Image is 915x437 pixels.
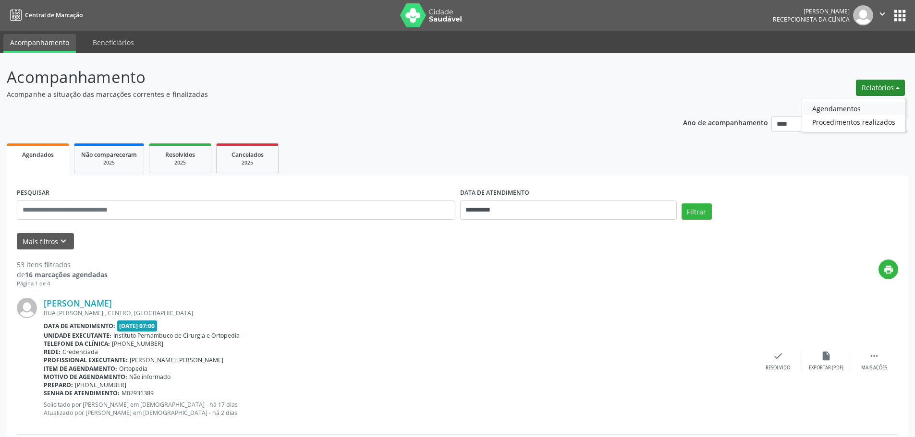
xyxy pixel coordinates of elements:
[44,373,127,381] b: Motivo de agendamento:
[165,151,195,159] span: Resolvidos
[861,365,887,371] div: Mais ações
[44,365,117,373] b: Item de agendamento:
[62,348,98,356] span: Credenciada
[223,159,271,166] div: 2025
[86,34,141,51] a: Beneficiários
[773,15,850,24] span: Recepcionista da clínica
[802,102,905,115] a: Agendamentos
[821,351,831,361] i: insert_drive_file
[44,356,128,364] b: Profissional executante:
[17,260,108,270] div: 53 itens filtrados
[17,270,108,280] div: de
[460,186,529,201] label: DATA DE ATENDIMENTO
[44,309,754,317] div: RUA [PERSON_NAME] , CENTRO, [GEOGRAPHIC_DATA]
[44,331,111,340] b: Unidade executante:
[873,5,891,25] button: 
[75,381,126,389] span: [PHONE_NUMBER]
[22,151,54,159] span: Agendados
[81,151,137,159] span: Não compareceram
[129,373,171,381] span: Não informado
[891,7,908,24] button: apps
[112,340,163,348] span: [PHONE_NUMBER]
[766,365,790,371] div: Resolvido
[44,340,110,348] b: Telefone da clínica:
[878,260,898,279] button: print
[117,320,158,331] span: [DATE] 07:00
[802,115,905,129] a: Procedimentos realizados
[3,34,76,53] a: Acompanhamento
[44,322,115,330] b: Data de atendimento:
[44,401,754,417] p: Solicitado por [PERSON_NAME] em [DEMOGRAPHIC_DATA] - há 17 dias Atualizado por [PERSON_NAME] em [...
[58,236,69,247] i: keyboard_arrow_down
[130,356,223,364] span: [PERSON_NAME] [PERSON_NAME]
[17,233,74,250] button: Mais filtroskeyboard_arrow_down
[81,159,137,166] div: 2025
[773,7,850,15] div: [PERSON_NAME]
[44,348,61,356] b: Rede:
[156,159,204,166] div: 2025
[877,9,888,19] i: 
[809,365,843,371] div: Exportar (PDF)
[17,280,108,288] div: Página 1 de 4
[7,65,638,89] p: Acompanhamento
[7,89,638,99] p: Acompanhe a situação das marcações correntes e finalizadas
[17,298,37,318] img: img
[25,270,108,279] strong: 16 marcações agendadas
[119,365,147,373] span: Ortopedia
[113,331,240,340] span: Instituto Pernambuco de Cirurgia e Ortopedia
[683,116,768,128] p: Ano de acompanhamento
[682,203,712,220] button: Filtrar
[869,351,879,361] i: 
[853,5,873,25] img: img
[25,11,83,19] span: Central de Marcação
[44,389,120,397] b: Senha de atendimento:
[856,80,905,96] button: Relatórios
[773,351,783,361] i: check
[883,264,894,275] i: print
[232,151,264,159] span: Cancelados
[802,98,906,132] ul: Relatórios
[7,7,83,23] a: Central de Marcação
[17,186,49,201] label: PESQUISAR
[122,389,154,397] span: M02931389
[44,381,73,389] b: Preparo:
[44,298,112,308] a: [PERSON_NAME]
